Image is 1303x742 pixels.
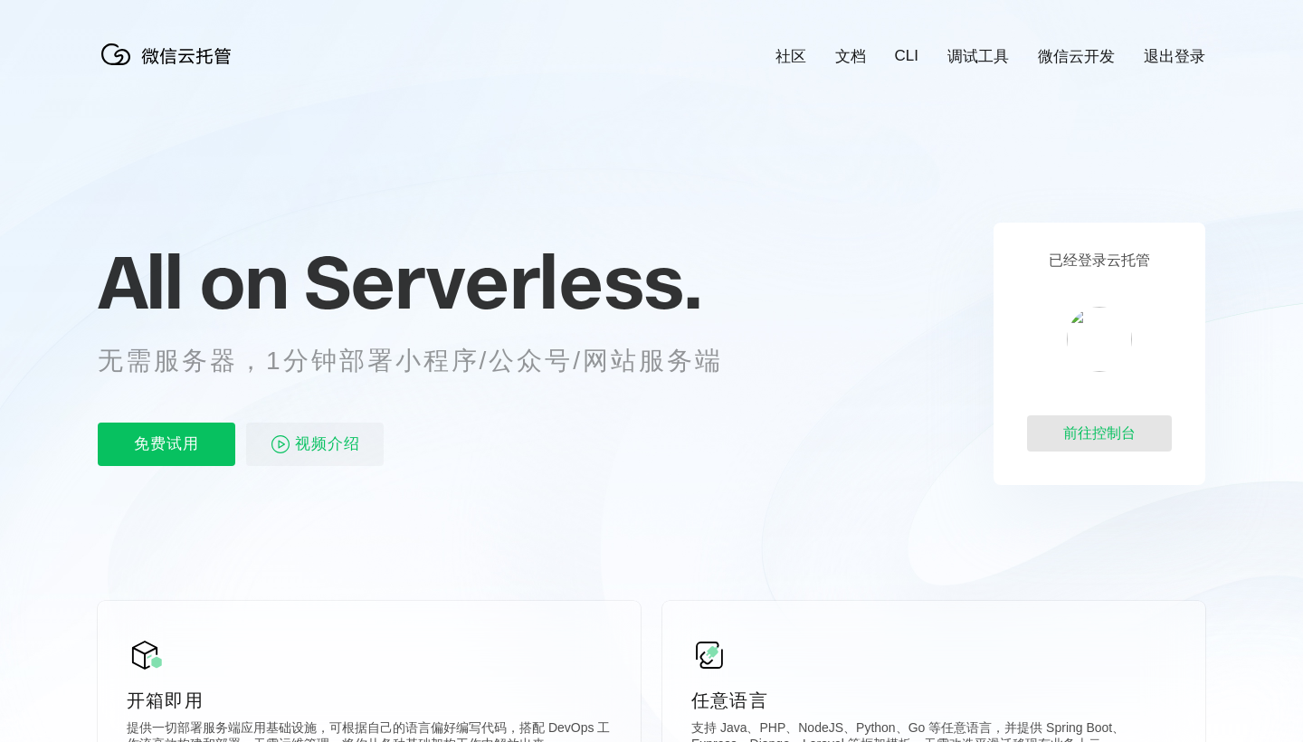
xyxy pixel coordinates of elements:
p: 已经登录云托管 [1049,252,1150,271]
p: 任意语言 [691,688,1176,713]
span: Serverless. [304,236,701,327]
span: 视频介绍 [295,423,360,466]
a: 退出登录 [1144,46,1205,67]
img: video_play.svg [270,433,291,455]
a: CLI [895,47,918,65]
p: 免费试用 [98,423,235,466]
a: 微信云开发 [1038,46,1115,67]
a: 微信云托管 [98,60,243,75]
p: 无需服务器，1分钟部署小程序/公众号/网站服务端 [98,343,756,379]
a: 社区 [775,46,806,67]
img: 微信云托管 [98,36,243,72]
a: 文档 [835,46,866,67]
a: 调试工具 [947,46,1009,67]
p: 开箱即用 [127,688,612,713]
div: 前往控制台 [1027,415,1172,452]
span: All on [98,236,287,327]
